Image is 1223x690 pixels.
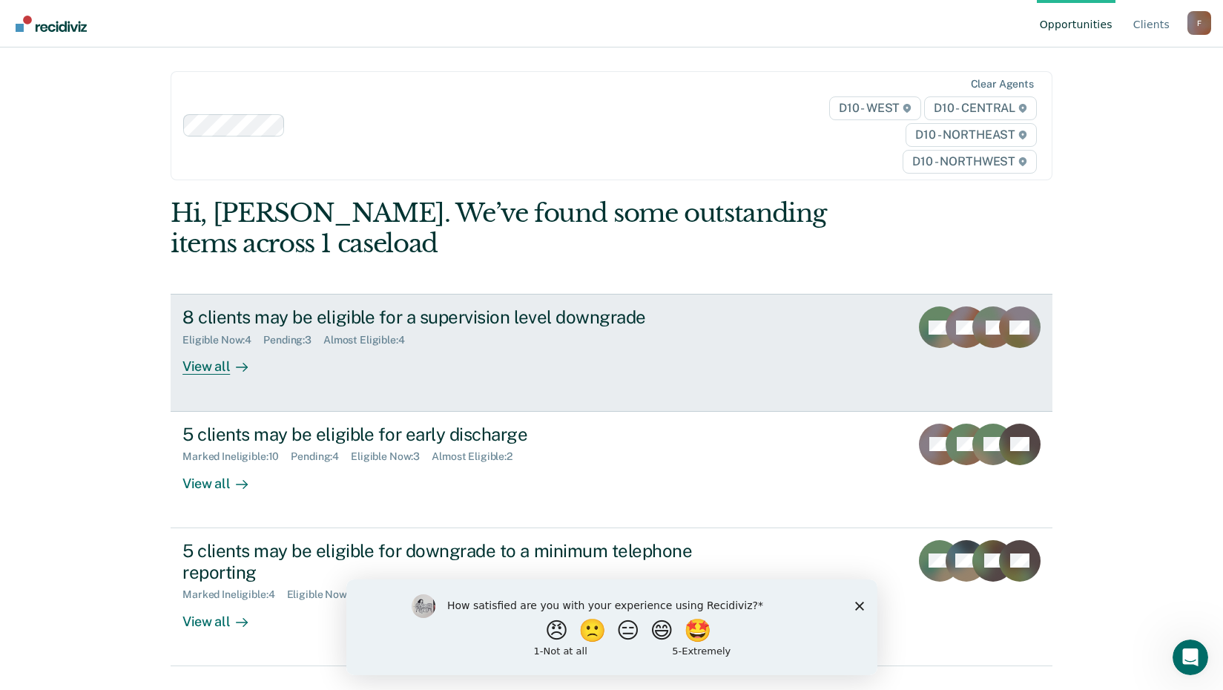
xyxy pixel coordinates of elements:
[182,424,703,445] div: 5 clients may be eligible for early discharge
[182,540,703,583] div: 5 clients may be eligible for downgrade to a minimum telephone reporting
[351,450,432,463] div: Eligible Now : 3
[432,450,524,463] div: Almost Eligible : 2
[323,334,417,346] div: Almost Eligible : 4
[182,588,286,601] div: Marked Ineligible : 4
[906,123,1036,147] span: D10 - NORTHEAST
[287,588,368,601] div: Eligible Now : 4
[171,412,1052,528] a: 5 clients may be eligible for early dischargeMarked Ineligible:10Pending:4Eligible Now:3Almost El...
[924,96,1037,120] span: D10 - CENTRAL
[1187,11,1211,35] button: Profile dropdown button
[16,16,87,32] img: Recidiviz
[263,334,323,346] div: Pending : 3
[171,198,876,259] div: Hi, [PERSON_NAME]. We’ve found some outstanding items across 1 caseload
[171,528,1052,666] a: 5 clients may be eligible for downgrade to a minimum telephone reportingMarked Ineligible:4Eligib...
[291,450,351,463] div: Pending : 4
[182,334,263,346] div: Eligible Now : 4
[182,450,291,463] div: Marked Ineligible : 10
[1173,640,1208,675] iframe: Intercom live chat
[182,601,266,630] div: View all
[971,78,1034,91] div: Clear agents
[182,463,266,492] div: View all
[1187,11,1211,35] div: F
[182,306,703,328] div: 8 clients may be eligible for a supervision level downgrade
[346,579,877,675] iframe: Survey by Kim from Recidiviz
[171,294,1052,411] a: 8 clients may be eligible for a supervision level downgradeEligible Now:4Pending:3Almost Eligible...
[182,346,266,375] div: View all
[829,96,921,120] span: D10 - WEST
[903,150,1036,174] span: D10 - NORTHWEST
